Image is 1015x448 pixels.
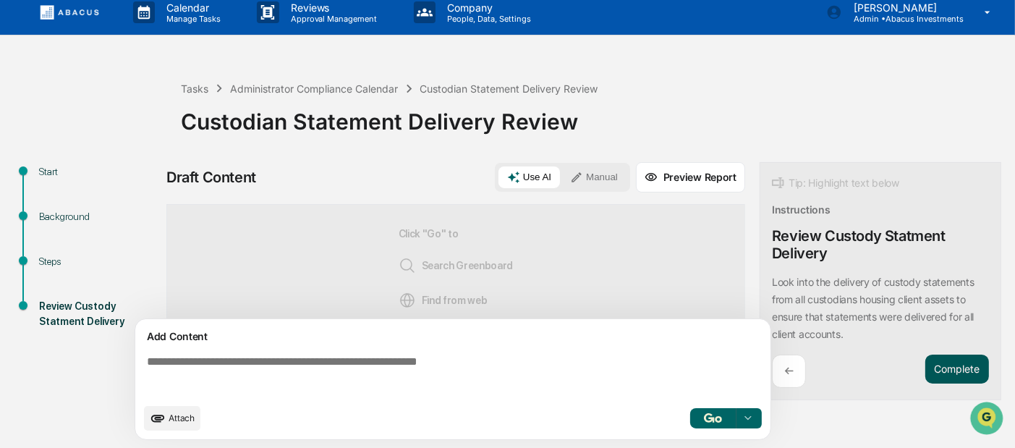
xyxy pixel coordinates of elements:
[39,209,158,224] div: Background
[704,413,721,423] img: Go
[39,254,158,269] div: Steps
[561,166,627,188] button: Manual
[772,203,831,216] div: Instructions
[155,14,228,24] p: Manage Tasks
[35,5,104,19] img: logo
[99,177,185,203] a: 🗄️Attestations
[39,299,158,329] div: Review Custody Statment Delivery
[399,292,416,309] img: Web
[14,111,41,137] img: 1746055101610-c473b297-6a78-478c-a979-82029cc54cd1
[690,408,736,428] button: Go
[636,162,745,193] button: Preview Report
[498,166,560,188] button: Use AI
[842,14,964,24] p: Admin • Abacus Investments
[119,182,179,197] span: Attestations
[436,14,538,24] p: People, Data, Settings
[49,111,237,125] div: Start new chat
[246,115,263,132] button: Start new chat
[181,97,1008,135] div: Custodian Statement Delivery Review
[772,174,899,192] div: Tip: Highlight text below
[399,228,514,344] div: Click "Go" to
[49,125,183,137] div: We're available if you need us!
[399,257,416,274] img: Search
[399,292,488,309] span: Find from web
[39,164,158,179] div: Start
[14,30,263,54] p: How can we help?
[9,177,99,203] a: 🖐️Preclearance
[772,276,974,340] p: Look into the delivery of custody statements from all custodians housing client assets to ensure ...
[29,210,91,224] span: Data Lookup
[14,184,26,195] div: 🖐️
[29,182,93,197] span: Preclearance
[144,406,200,431] button: upload document
[166,169,256,186] div: Draft Content
[772,227,989,262] div: Review Custody Statment Delivery
[169,413,195,423] span: Attach
[155,1,228,14] p: Calendar
[399,257,514,274] span: Search Greenboard
[144,245,175,256] span: Pylon
[279,14,385,24] p: Approval Management
[9,204,97,230] a: 🔎Data Lookup
[102,245,175,256] a: Powered byPylon
[14,211,26,223] div: 🔎
[842,1,964,14] p: [PERSON_NAME]
[181,83,208,95] div: Tasks
[105,184,116,195] div: 🗄️
[420,83,598,95] div: Custodian Statement Delivery Review
[230,83,398,95] div: Administrator Compliance Calendar
[279,1,385,14] p: Reviews
[969,400,1008,439] iframe: Open customer support
[784,364,794,378] p: ←
[144,328,762,345] div: Add Content
[925,355,989,384] button: Complete
[436,1,538,14] p: Company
